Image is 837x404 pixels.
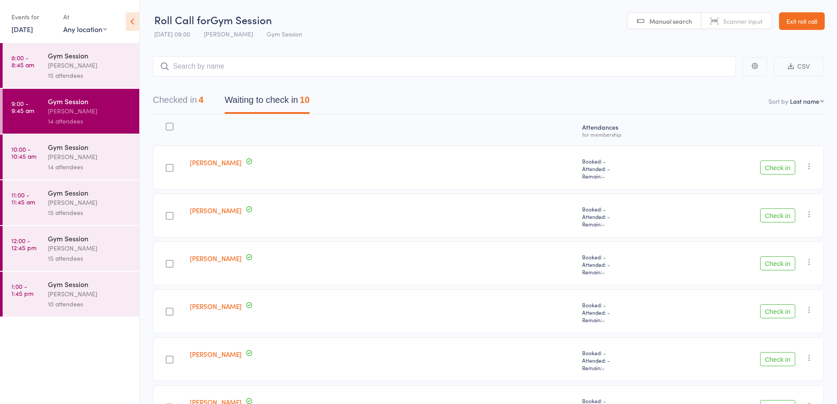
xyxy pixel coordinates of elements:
[582,268,675,276] span: Remain:
[48,51,132,60] div: Gym Session
[582,261,675,268] span: Attended: -
[760,304,795,318] button: Check in
[11,24,33,34] a: [DATE]
[582,357,675,364] span: Attended: -
[723,17,763,25] span: Scanner input
[190,206,242,215] a: [PERSON_NAME]
[768,97,788,106] label: Sort by
[190,158,242,167] a: [PERSON_NAME]
[760,208,795,222] button: Check in
[790,97,819,106] div: Last name
[582,165,675,172] span: Attended: -
[760,160,795,175] button: Check in
[3,43,139,88] a: 8:00 -8:45 amGym Session[PERSON_NAME]15 attendees
[153,91,203,114] button: Checked in4
[582,213,675,220] span: Attended: -
[3,135,139,179] a: 10:00 -10:45 amGym Session[PERSON_NAME]14 attendees
[199,95,203,105] div: 4
[11,146,36,160] time: 10:00 - 10:45 am
[779,12,825,30] a: Exit roll call
[602,316,605,324] span: -
[48,279,132,289] div: Gym Session
[300,95,309,105] div: 10
[11,237,36,251] time: 12:00 - 12:45 pm
[48,106,132,116] div: [PERSON_NAME]
[582,364,675,371] span: Remain:
[582,301,675,309] span: Booked: -
[190,349,242,359] a: [PERSON_NAME]
[48,233,132,243] div: Gym Session
[153,56,736,76] input: Search by name
[11,10,54,24] div: Events for
[11,54,34,68] time: 8:00 - 8:45 am
[48,289,132,299] div: [PERSON_NAME]
[48,197,132,207] div: [PERSON_NAME]
[48,152,132,162] div: [PERSON_NAME]
[48,142,132,152] div: Gym Session
[582,131,675,137] div: for membership
[48,253,132,263] div: 15 attendees
[760,256,795,270] button: Check in
[190,254,242,263] a: [PERSON_NAME]
[649,17,692,25] span: Manual search
[225,91,309,114] button: Waiting to check in10
[48,116,132,126] div: 14 attendees
[582,172,675,180] span: Remain:
[48,70,132,80] div: 15 attendees
[582,309,675,316] span: Attended: -
[154,12,210,27] span: Roll Call for
[602,364,605,371] span: -
[48,299,132,309] div: 10 attendees
[3,272,139,317] a: 1:00 -1:45 pmGym Session[PERSON_NAME]10 attendees
[11,100,34,114] time: 9:00 - 9:45 am
[48,207,132,218] div: 15 attendees
[760,352,795,366] button: Check in
[3,226,139,271] a: 12:00 -12:45 pmGym Session[PERSON_NAME]15 attendees
[48,162,132,172] div: 14 attendees
[63,24,107,34] div: Any location
[48,96,132,106] div: Gym Session
[48,60,132,70] div: [PERSON_NAME]
[582,157,675,165] span: Booked: -
[63,10,107,24] div: At
[190,302,242,311] a: [PERSON_NAME]
[210,12,272,27] span: Gym Session
[582,316,675,324] span: Remain:
[204,29,253,38] span: [PERSON_NAME]
[11,283,33,297] time: 1:00 - 1:45 pm
[48,243,132,253] div: [PERSON_NAME]
[3,180,139,225] a: 11:00 -11:45 amGym Session[PERSON_NAME]15 attendees
[579,118,678,142] div: Atten­dances
[582,220,675,228] span: Remain:
[154,29,190,38] span: [DATE] 09:00
[602,220,605,228] span: -
[267,29,302,38] span: Gym Session
[582,205,675,213] span: Booked: -
[602,268,605,276] span: -
[48,188,132,197] div: Gym Session
[582,349,675,357] span: Booked: -
[11,191,35,205] time: 11:00 - 11:45 am
[3,89,139,134] a: 9:00 -9:45 amGym Session[PERSON_NAME]14 attendees
[582,253,675,261] span: Booked: -
[602,172,605,180] span: -
[774,57,824,76] button: CSV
